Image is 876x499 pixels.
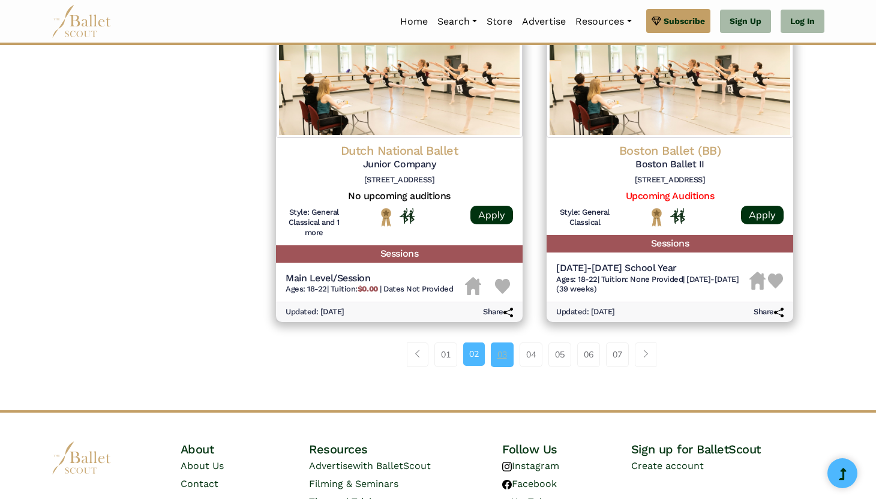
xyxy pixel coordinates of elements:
a: Home [395,9,433,34]
a: 01 [434,342,457,366]
a: 06 [577,342,600,366]
h4: Follow Us [502,441,631,457]
a: 04 [520,342,542,366]
h5: [DATE]-[DATE] School Year [556,262,749,275]
img: gem.svg [652,14,661,28]
a: Contact [181,478,218,489]
img: National [379,208,394,226]
h4: About [181,441,310,457]
img: Logo [547,18,793,138]
a: Apply [741,206,784,224]
h6: Updated: [DATE] [556,307,615,317]
h6: Updated: [DATE] [286,307,344,317]
span: Subscribe [664,14,705,28]
a: Advertise [517,9,571,34]
img: In Person [400,208,415,224]
span: Tuition: None Provided [601,275,683,284]
h5: Junior Company [286,158,513,171]
a: Subscribe [646,9,710,33]
h6: [STREET_ADDRESS] [286,175,513,185]
h5: Main Level/Session [286,272,454,285]
span: Ages: 18-22 [286,284,327,293]
h6: | | [286,284,454,294]
a: Resources [571,9,636,34]
h6: Style: General Classical and 1 more [286,208,343,238]
a: About Us [181,460,224,471]
a: Search [433,9,482,34]
a: Apply [470,206,513,224]
a: 05 [548,342,571,366]
img: Logo [276,18,523,138]
h6: | | [556,275,749,295]
a: 03 [491,342,514,366]
img: In Person [670,208,685,224]
h4: Dutch National Ballet [286,143,513,158]
a: Create account [631,460,704,471]
h6: [STREET_ADDRESS] [556,175,784,185]
a: Upcoming Auditions [626,190,714,202]
h6: Style: General Classical [556,208,613,228]
a: Store [482,9,517,34]
h4: Resources [309,441,502,457]
a: Instagram [502,460,559,471]
span: Ages: 18-22 [556,275,598,284]
a: Advertisewith BalletScout [309,460,431,471]
h5: No upcoming auditions [286,190,513,203]
a: Facebook [502,478,557,489]
h5: Sessions [276,245,523,263]
img: Heart [768,273,783,288]
img: instagram logo [502,462,512,471]
span: with BalletScout [353,460,431,471]
a: 02 [463,342,485,365]
h5: Boston Ballet II [556,158,784,171]
a: Sign Up [720,10,771,34]
nav: Page navigation example [407,342,663,366]
span: Dates Not Provided [383,284,453,293]
img: Housing Unavailable [465,277,481,295]
h4: Boston Ballet (BB) [556,143,784,158]
h6: Share [483,307,513,317]
span: Tuition: [331,284,380,293]
span: [DATE]-[DATE] (39 weeks) [556,275,739,294]
a: Log In [781,10,824,34]
img: Heart [495,279,510,294]
h5: Sessions [547,235,793,252]
h6: Share [754,307,784,317]
img: logo [52,441,112,474]
img: Housing Unavailable [749,272,766,290]
img: National [649,208,664,226]
a: Filming & Seminars [309,478,398,489]
a: 07 [606,342,629,366]
img: facebook logo [502,480,512,489]
b: $0.00 [358,284,378,293]
h4: Sign up for BalletScout [631,441,824,457]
